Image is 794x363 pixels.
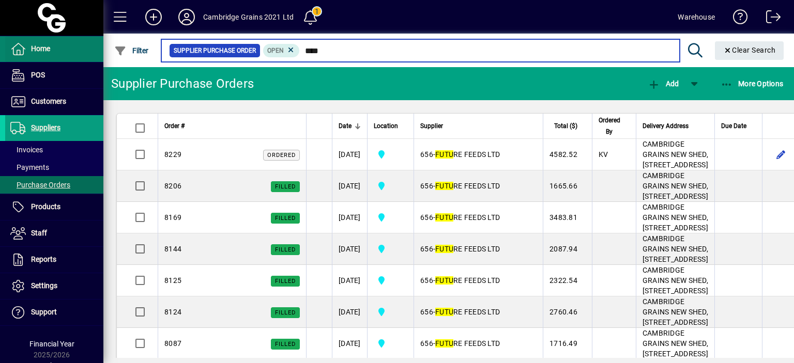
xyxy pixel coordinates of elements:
[339,120,361,132] div: Date
[164,245,181,253] span: 8144
[31,44,50,53] span: Home
[435,276,500,285] span: RE FEEDS LTD
[435,308,453,316] em: FUTU
[5,273,103,299] a: Settings
[435,276,453,285] em: FUTU
[420,276,433,285] span: 656
[435,182,500,190] span: RE FEEDS LTD
[374,148,407,161] span: Cambridge Grains 2021 Ltd
[435,339,500,348] span: RE FEEDS LTD
[420,245,433,253] span: 656
[275,278,296,285] span: Filled
[543,296,592,328] td: 2760.46
[31,281,57,290] span: Settings
[332,233,367,265] td: [DATE]
[339,120,352,132] span: Date
[643,120,689,132] span: Delivery Address
[164,120,300,132] div: Order #
[5,299,103,325] a: Support
[29,340,74,348] span: Financial Year
[420,339,433,348] span: 656
[414,202,543,233] td: -
[5,159,103,176] a: Payments
[435,213,453,222] em: FUTU
[10,146,43,154] span: Invoices
[263,44,300,57] mat-chip: Completion Status: Open
[543,233,592,265] td: 2087.94
[414,139,543,170] td: -
[599,150,608,159] span: KV
[374,120,407,132] div: Location
[5,36,103,62] a: Home
[420,308,433,316] span: 656
[645,74,681,93] button: Add
[420,182,433,190] span: 656
[636,265,714,296] td: CAMBRIDGE GRAINS NEW SHED, [STREET_ADDRESS]
[678,9,715,25] div: Warehouse
[137,8,170,26] button: Add
[31,202,60,211] span: Products
[636,139,714,170] td: CAMBRIDGE GRAINS NEW SHED, [STREET_ADDRESS]
[31,123,60,132] span: Suppliers
[420,150,433,159] span: 656
[543,328,592,359] td: 1716.49
[112,41,151,60] button: Filter
[10,163,49,171] span: Payments
[543,202,592,233] td: 3483.81
[267,152,296,159] span: Ordered
[435,245,500,253] span: RE FEEDS LTD
[374,337,407,350] span: Cambridge Grains 2021 Ltd
[420,120,537,132] div: Supplier
[275,341,296,348] span: Filled
[164,276,181,285] span: 8125
[435,150,500,159] span: RE FEEDS LTD
[332,170,367,202] td: [DATE]
[164,213,181,222] span: 8169
[414,296,543,328] td: -
[414,170,543,202] td: -
[5,194,103,220] a: Products
[420,120,443,132] span: Supplier
[111,75,254,92] div: Supplier Purchase Orders
[715,41,784,60] button: Clear
[5,141,103,159] a: Invoices
[725,2,748,36] a: Knowledge Base
[164,339,181,348] span: 8087
[5,176,103,194] a: Purchase Orders
[31,255,56,263] span: Reports
[164,150,181,159] span: 8229
[414,328,543,359] td: -
[31,97,66,105] span: Customers
[636,170,714,202] td: CAMBRIDGE GRAINS NEW SHED, [STREET_ADDRESS]
[31,308,57,316] span: Support
[203,9,294,25] div: Cambridge Grains 2021 Ltd
[275,309,296,316] span: Filled
[332,296,367,328] td: [DATE]
[648,80,679,88] span: Add
[554,120,577,132] span: Total ($)
[636,233,714,265] td: CAMBRIDGE GRAINS NEW SHED, [STREET_ADDRESS]
[543,170,592,202] td: 1665.66
[599,115,630,137] div: Ordered By
[773,146,789,163] button: Edit
[435,150,453,159] em: FUTU
[275,215,296,222] span: Filled
[636,202,714,233] td: CAMBRIDGE GRAINS NEW SHED, [STREET_ADDRESS]
[275,246,296,253] span: Filled
[543,265,592,296] td: 2322.54
[374,180,407,192] span: Cambridge Grains 2021 Ltd
[374,211,407,224] span: Cambridge Grains 2021 Ltd
[5,62,103,88] a: POS
[164,308,181,316] span: 8124
[332,265,367,296] td: [DATE]
[414,265,543,296] td: -
[721,120,756,132] div: Due Date
[164,120,185,132] span: Order #
[435,308,500,316] span: RE FEEDS LTD
[599,115,620,137] span: Ordered By
[332,202,367,233] td: [DATE]
[721,120,746,132] span: Due Date
[435,245,453,253] em: FUTU
[114,46,149,55] span: Filter
[435,182,453,190] em: FUTU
